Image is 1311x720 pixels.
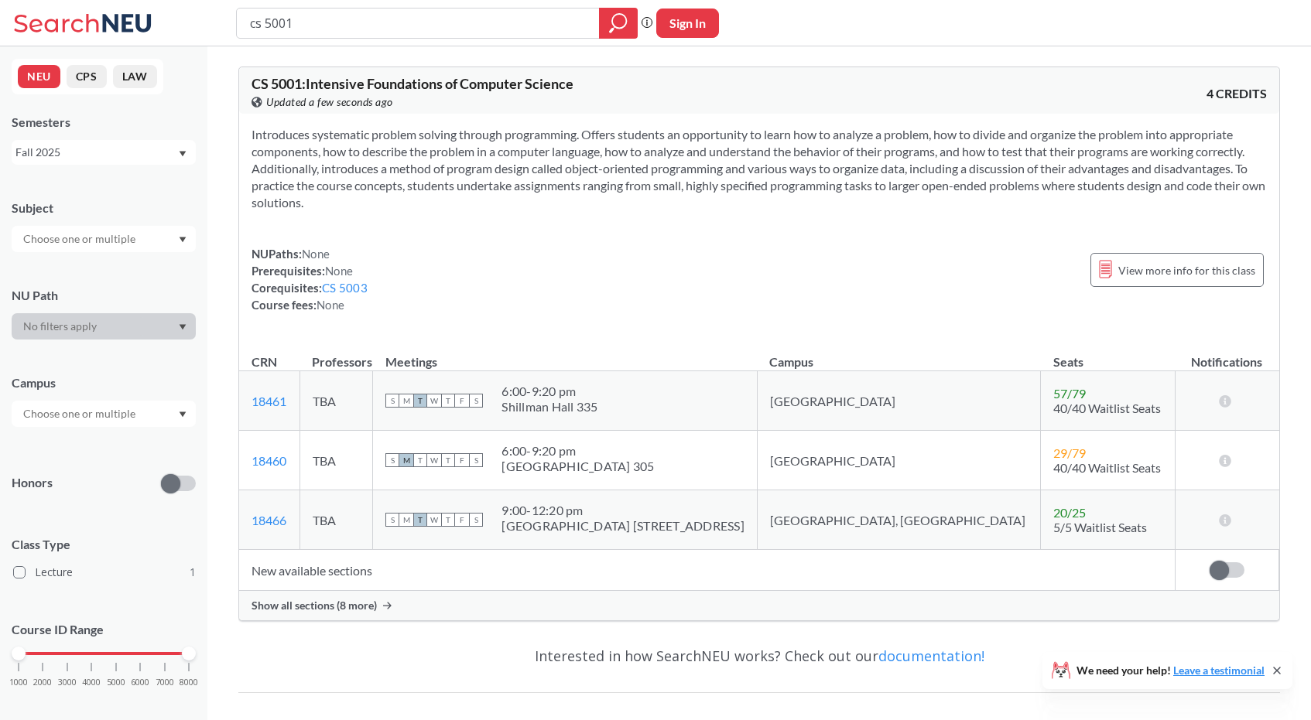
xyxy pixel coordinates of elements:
[757,338,1040,371] th: Campus
[300,490,373,550] td: TBA
[12,621,196,639] p: Course ID Range
[469,394,483,408] span: S
[239,591,1279,620] div: Show all sections (8 more)
[18,65,60,88] button: NEU
[1077,665,1265,676] span: We need your help!
[501,503,744,518] div: 9:00 - 12:20 pm
[300,431,373,490] td: TBA
[252,599,377,613] span: Show all sections (8 more)
[300,338,373,371] th: Professors
[239,550,1175,591] td: New available sections
[501,518,744,534] div: [GEOGRAPHIC_DATA] [STREET_ADDRESS]
[179,151,187,157] svg: Dropdown arrow
[455,453,469,467] span: F
[1053,505,1086,520] span: 20 / 25
[609,12,628,34] svg: magnifying glass
[15,404,145,423] input: Choose one or multiple
[373,338,758,371] th: Meetings
[385,394,399,408] span: S
[252,394,286,408] a: 18461
[252,75,573,92] span: CS 5001 : Intensive Foundations of Computer Science
[180,678,198,687] span: 8000
[413,513,427,527] span: T
[15,230,145,248] input: Choose one or multiple
[413,394,427,408] span: T
[1053,460,1161,475] span: 40/40 Waitlist Seats
[12,200,196,217] div: Subject
[1207,85,1267,102] span: 4 CREDITS
[1175,338,1278,371] th: Notifications
[501,399,597,415] div: Shillman Hall 335
[190,564,196,581] span: 1
[501,443,654,459] div: 6:00 - 9:20 pm
[427,513,441,527] span: W
[469,453,483,467] span: S
[1053,520,1147,534] span: 5/5 Waitlist Seats
[12,140,196,165] div: Fall 2025Dropdown arrow
[325,264,353,278] span: None
[12,114,196,131] div: Semesters
[113,65,157,88] button: LAW
[12,313,196,340] div: Dropdown arrow
[238,633,1280,678] div: Interested in how SearchNEU works? Check out our
[757,371,1040,431] td: [GEOGRAPHIC_DATA]
[599,8,638,39] div: magnifying glass
[441,394,455,408] span: T
[1173,664,1265,677] a: Leave a testimonial
[82,678,101,687] span: 4000
[302,247,330,261] span: None
[252,453,286,468] a: 18460
[1118,261,1255,280] span: View more info for this class
[12,226,196,252] div: Dropdown arrow
[399,394,413,408] span: M
[300,371,373,431] td: TBA
[469,513,483,527] span: S
[427,394,441,408] span: W
[501,459,654,474] div: [GEOGRAPHIC_DATA] 305
[67,65,107,88] button: CPS
[9,678,28,687] span: 1000
[58,678,77,687] span: 3000
[252,353,277,370] div: CRN
[427,453,441,467] span: W
[179,411,187,418] svg: Dropdown arrow
[413,453,427,467] span: T
[266,94,393,111] span: Updated a few seconds ago
[1053,401,1161,415] span: 40/40 Waitlist Seats
[15,144,177,161] div: Fall 2025
[385,513,399,527] span: S
[107,678,125,687] span: 5000
[317,298,344,312] span: None
[1041,338,1176,371] th: Seats
[12,474,53,492] p: Honors
[441,513,455,527] span: T
[248,10,588,36] input: Class, professor, course number, "phrase"
[252,513,286,527] a: 18466
[501,384,597,399] div: 6:00 - 9:20 pm
[878,647,984,665] a: documentation!
[399,513,413,527] span: M
[455,513,469,527] span: F
[13,562,196,582] label: Lecture
[12,401,196,427] div: Dropdown arrow
[131,678,149,687] span: 6000
[455,394,469,408] span: F
[1053,445,1086,460] span: 29 / 79
[757,490,1040,550] td: [GEOGRAPHIC_DATA], [GEOGRAPHIC_DATA]
[757,431,1040,490] td: [GEOGRAPHIC_DATA]
[252,245,368,313] div: NUPaths: Prerequisites: Corequisites: Course fees:
[12,536,196,553] span: Class Type
[441,453,455,467] span: T
[179,237,187,243] svg: Dropdown arrow
[179,324,187,330] svg: Dropdown arrow
[322,281,368,295] a: CS 5003
[252,126,1267,211] section: Introduces systematic problem solving through programming. Offers students an opportunity to lear...
[656,9,719,38] button: Sign In
[399,453,413,467] span: M
[156,678,174,687] span: 7000
[12,287,196,304] div: NU Path
[385,453,399,467] span: S
[33,678,52,687] span: 2000
[1053,386,1086,401] span: 57 / 79
[12,374,196,391] div: Campus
